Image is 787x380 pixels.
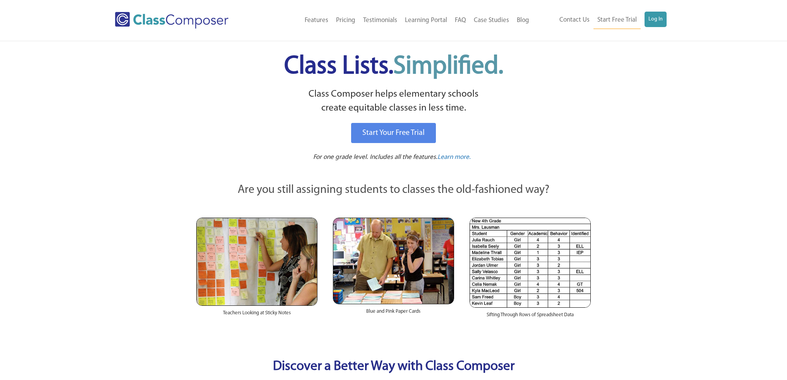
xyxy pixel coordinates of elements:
div: Sifting Through Rows of Spreadsheet Data [470,308,591,326]
span: Start Your Free Trial [362,129,425,137]
img: Blue and Pink Paper Cards [333,218,454,304]
a: Case Studies [470,12,513,29]
p: Are you still assigning students to classes the old-fashioned way? [196,182,591,199]
img: Spreadsheets [470,218,591,308]
nav: Header Menu [260,12,533,29]
a: Learning Portal [401,12,451,29]
p: Class Composer helps elementary schools create equitable classes in less time. [195,87,592,116]
img: Class Composer [115,12,228,29]
span: Class Lists. [284,54,503,79]
a: Learn more. [437,153,471,162]
a: Blog [513,12,533,29]
span: Simplified. [393,54,503,79]
span: Learn more. [437,154,471,160]
a: Features [301,12,332,29]
a: Start Free Trial [593,12,641,29]
a: Contact Us [556,12,593,29]
img: Teachers Looking at Sticky Notes [196,218,317,306]
a: Log In [645,12,667,27]
nav: Header Menu [533,12,667,29]
span: For one grade level. Includes all the features. [313,154,437,160]
a: FAQ [451,12,470,29]
div: Teachers Looking at Sticky Notes [196,306,317,324]
a: Start Your Free Trial [351,123,436,143]
div: Blue and Pink Paper Cards [333,304,454,323]
a: Testimonials [359,12,401,29]
a: Pricing [332,12,359,29]
p: Discover a Better Way with Class Composer [189,357,599,377]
